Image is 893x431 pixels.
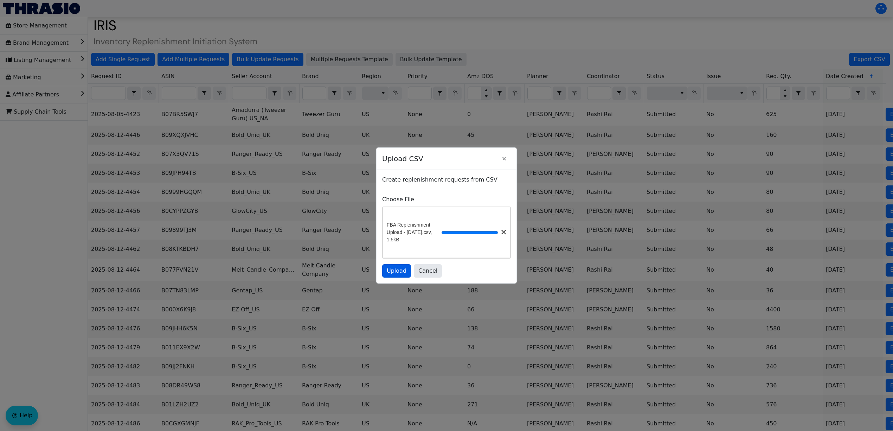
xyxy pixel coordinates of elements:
[418,267,437,275] span: Cancel
[414,264,442,278] button: Cancel
[382,150,497,167] span: Upload CSV
[382,195,511,204] label: Choose File
[387,221,442,243] span: FBA Replenishment Upload - [DATE].csv, 1.5kB
[382,264,411,278] button: Upload
[497,152,511,165] button: Close
[382,176,511,184] p: Create replenishment requests from CSV
[387,267,406,275] span: Upload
